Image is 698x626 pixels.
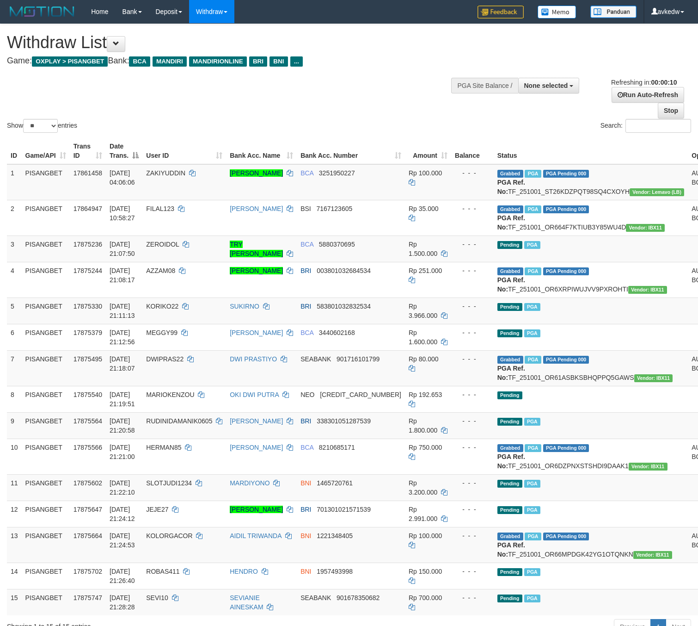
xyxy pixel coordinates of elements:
[455,443,490,452] div: - - -
[409,205,439,212] span: Rp 35.000
[73,506,102,513] span: 17875647
[7,563,22,589] td: 14
[110,169,135,186] span: [DATE] 04:06:06
[409,444,442,451] span: Rp 750.000
[634,374,673,382] span: Vendor URL: https://order6.1velocity.biz
[129,56,150,67] span: BCA
[230,205,283,212] a: [PERSON_NAME]
[524,241,540,249] span: Marked by avkriki
[110,506,135,522] span: [DATE] 21:24:12
[494,138,688,164] th: Status
[629,463,667,471] span: Vendor URL: https://order6.1velocity.biz
[249,56,267,67] span: BRI
[409,417,437,434] span: Rp 1.800.000
[409,391,442,398] span: Rp 192.653
[628,286,667,294] span: Vendor URL: https://order6.1velocity.biz
[494,164,688,200] td: TF_251001_ST26KDZPQT98SQ4CXOYH
[189,56,247,67] span: MANDIRIONLINE
[497,365,525,381] b: PGA Ref. No:
[7,589,22,615] td: 15
[146,391,194,398] span: MARIOKENZOU
[497,303,522,311] span: Pending
[146,506,168,513] span: JEJE27
[543,267,589,275] span: PGA Pending
[409,329,437,346] span: Rp 1.600.000
[524,568,540,576] span: Marked by avkriki
[409,267,442,274] span: Rp 251.000
[230,241,283,257] a: TRY [PERSON_NAME]
[455,168,490,178] div: - - -
[230,444,283,451] a: [PERSON_NAME]
[478,6,524,19] img: Feedback.jpg
[455,478,490,488] div: - - -
[409,355,439,363] span: Rp 80.000
[146,241,179,248] span: ZEROIDOL
[22,324,70,350] td: PISANGBET
[524,418,540,426] span: Marked by avkriki
[494,200,688,236] td: TF_251001_OR664F7KTIUB3Y85WU4D
[22,164,70,200] td: PISANGBET
[600,119,691,133] label: Search:
[409,532,442,539] span: Rp 100.000
[497,276,525,293] b: PGA Ref. No:
[73,329,102,336] span: 17875379
[626,224,665,232] span: Vendor URL: https://order6.1velocity.biz
[73,568,102,575] span: 17875702
[319,241,355,248] span: Copy 5880370695 to clipboard
[409,303,437,319] span: Rp 3.966.000
[230,594,263,611] a: SEVIANIE AINESKAM
[612,87,684,103] a: Run Auto-Refresh
[543,170,589,178] span: PGA Pending
[497,453,525,470] b: PGA Ref. No:
[297,138,405,164] th: Bank Acc. Number: activate to sort column ascending
[73,355,102,363] span: 17875495
[409,594,442,601] span: Rp 700.000
[110,417,135,434] span: [DATE] 21:20:58
[146,267,175,274] span: AZZAM08
[525,533,541,540] span: Marked by avkriki
[524,303,540,311] span: Marked by avkriki
[455,416,490,426] div: - - -
[230,355,277,363] a: DWI PRASTIYO
[525,356,541,364] span: Marked by avkriki
[23,119,58,133] select: Showentries
[7,236,22,262] td: 3
[110,568,135,584] span: [DATE] 21:26:40
[110,355,135,372] span: [DATE] 21:18:07
[146,205,174,212] span: FILAL123
[494,527,688,563] td: TF_251001_OR66MPDGK42YG1OTQNKN
[300,506,311,513] span: BRI
[22,262,70,298] td: PISANGBET
[73,205,102,212] span: 17864947
[497,179,525,195] b: PGA Ref. No:
[146,303,178,310] span: KORIKO22
[22,412,70,439] td: PISANGBET
[70,138,106,164] th: Trans ID: activate to sort column ascending
[290,56,303,67] span: ...
[7,412,22,439] td: 9
[625,119,691,133] input: Search:
[300,205,311,212] span: BSI
[230,506,283,513] a: [PERSON_NAME]
[300,169,313,177] span: BCA
[110,303,135,319] span: [DATE] 21:11:13
[269,56,288,67] span: BNI
[451,78,518,93] div: PGA Site Balance /
[409,169,442,177] span: Rp 100.000
[153,56,187,67] span: MANDIRI
[455,328,490,337] div: - - -
[524,329,540,337] span: Marked by avkriki
[300,594,331,601] span: SEABANK
[7,56,456,66] h4: Game: Bank:
[651,79,677,86] strong: 00:00:10
[455,204,490,213] div: - - -
[337,355,380,363] span: Copy 901716101799 to clipboard
[73,241,102,248] span: 17875236
[455,240,490,249] div: - - -
[110,391,135,408] span: [DATE] 21:19:51
[7,200,22,236] td: 2
[455,531,490,540] div: - - -
[405,138,451,164] th: Amount: activate to sort column ascending
[7,33,456,52] h1: Withdraw List
[22,298,70,324] td: PISANGBET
